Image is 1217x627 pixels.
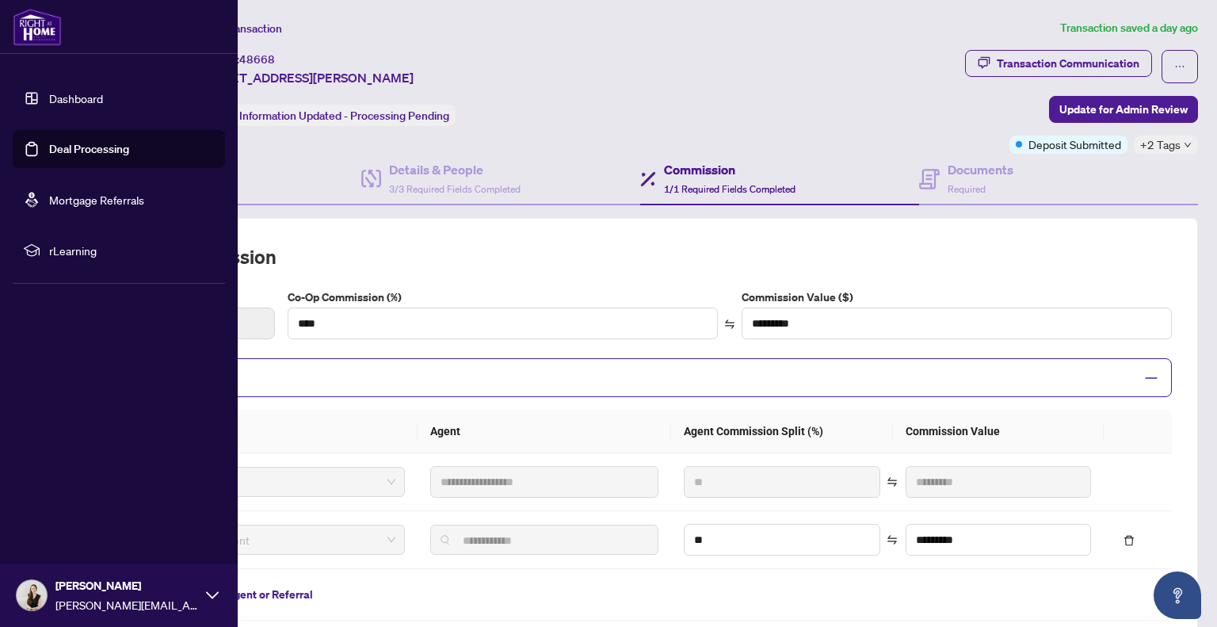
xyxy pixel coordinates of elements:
span: swap [887,534,898,545]
span: 48668 [239,52,275,67]
h2: Co-op Commission [109,244,1172,270]
span: delete [1124,535,1135,546]
th: Type [109,410,418,453]
button: Transaction Communication [965,50,1152,77]
span: ellipsis [1174,61,1185,72]
span: minus [1144,371,1158,385]
div: Split Commission [109,358,1172,397]
a: Mortgage Referrals [49,193,144,207]
span: [PERSON_NAME][EMAIL_ADDRESS][DOMAIN_NAME] [55,596,198,614]
span: swap [724,319,735,330]
th: Agent [418,410,671,453]
article: Transaction saved a day ago [1060,19,1198,37]
h4: Documents [948,160,1013,179]
span: rLearning [49,242,214,259]
h4: Details & People [389,160,521,179]
span: swap [887,476,898,487]
button: Update for Admin Review [1049,96,1198,123]
div: Status: [196,105,456,126]
h4: Commission [664,160,795,179]
a: Deal Processing [49,142,129,156]
img: logo [13,8,62,46]
th: Agent Commission Split (%) [671,410,893,453]
span: down [1184,141,1192,149]
label: Co-Op Commission (%) [288,289,718,306]
div: Transaction Communication [997,51,1139,76]
span: Deposit Submitted [1028,136,1121,153]
span: Update for Admin Review [1059,97,1188,122]
a: Dashboard [49,91,103,105]
span: Required [948,183,986,195]
th: Commission Value [893,410,1104,453]
label: Commission Value ($) [742,289,1172,306]
span: 3/3 Required Fields Completed [389,183,521,195]
button: Open asap [1154,572,1201,619]
img: search_icon [441,535,450,545]
span: RAHR Agent [131,528,395,552]
span: View Transaction [197,21,282,36]
span: [PERSON_NAME] [55,577,198,595]
span: Primary [131,470,395,494]
span: 1/1 Required Fields Completed [664,183,795,195]
span: +2 Tags [1140,136,1181,154]
span: Information Updated - Processing Pending [239,109,449,123]
span: [STREET_ADDRESS][PERSON_NAME] [196,68,414,87]
img: Profile Icon [17,580,47,610]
